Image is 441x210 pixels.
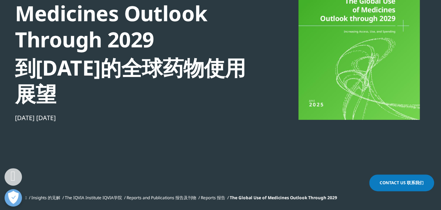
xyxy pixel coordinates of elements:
[102,195,122,201] font: IQVIA学院
[380,180,424,186] span: Contact Us
[175,195,196,201] font: 报告及刊物
[65,195,122,201] a: The IQVIA Institute IQVIA学院
[15,114,254,122] div: [DATE]
[201,195,225,201] a: Reports 报告
[127,195,196,201] a: Reports and Publications 报告及刊物
[5,189,22,207] button: 打开偏好
[217,195,225,201] font: 报告
[31,195,60,201] a: Insights 的见解
[15,55,254,107] font: 到[DATE]的全球药物使用展望
[36,114,56,122] font: [DATE]
[407,180,424,186] font: 联系我们
[48,195,60,201] font: 的见解
[369,174,434,191] a: Contact Us 联系我们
